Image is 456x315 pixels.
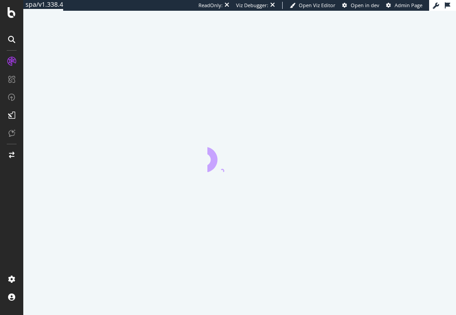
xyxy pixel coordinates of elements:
[198,2,223,9] div: ReadOnly:
[207,140,272,172] div: animation
[395,2,422,9] span: Admin Page
[351,2,379,9] span: Open in dev
[290,2,336,9] a: Open Viz Editor
[386,2,422,9] a: Admin Page
[342,2,379,9] a: Open in dev
[236,2,268,9] div: Viz Debugger:
[299,2,336,9] span: Open Viz Editor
